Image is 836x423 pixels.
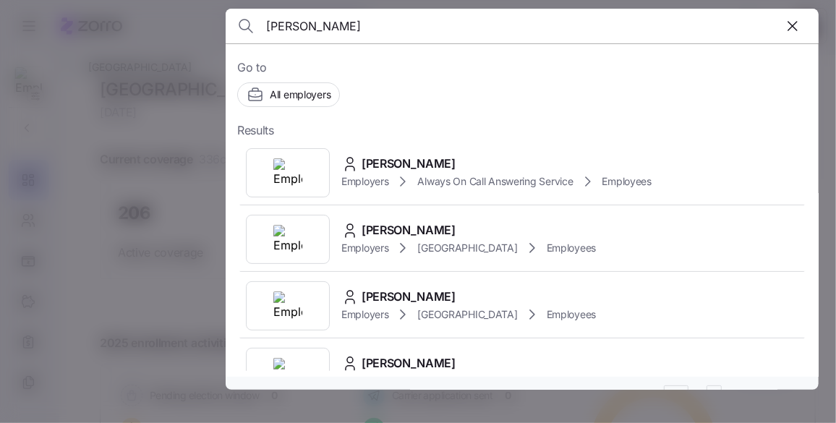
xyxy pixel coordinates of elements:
[362,221,456,239] span: [PERSON_NAME]
[237,121,274,140] span: Results
[362,288,456,306] span: [PERSON_NAME]
[273,291,302,320] img: Employer logo
[362,155,456,173] span: [PERSON_NAME]
[694,388,701,402] span: +
[417,174,573,189] span: Always On Call Answering Service
[417,307,517,322] span: [GEOGRAPHIC_DATA]
[341,307,388,322] span: Employers
[547,241,596,255] span: Employees
[273,158,302,187] img: Employer logo
[341,241,388,255] span: Employers
[341,174,388,189] span: Employers
[417,241,517,255] span: [GEOGRAPHIC_DATA]
[362,354,456,372] span: [PERSON_NAME]
[270,87,330,102] span: All employers
[237,59,807,77] span: Go to
[602,174,652,189] span: Employees
[237,82,340,107] button: All employers
[547,307,596,322] span: Employees
[641,388,658,402] span: Use
[273,225,302,254] img: Employer logo
[273,358,302,387] img: Employer logo
[728,388,801,402] span: for quick search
